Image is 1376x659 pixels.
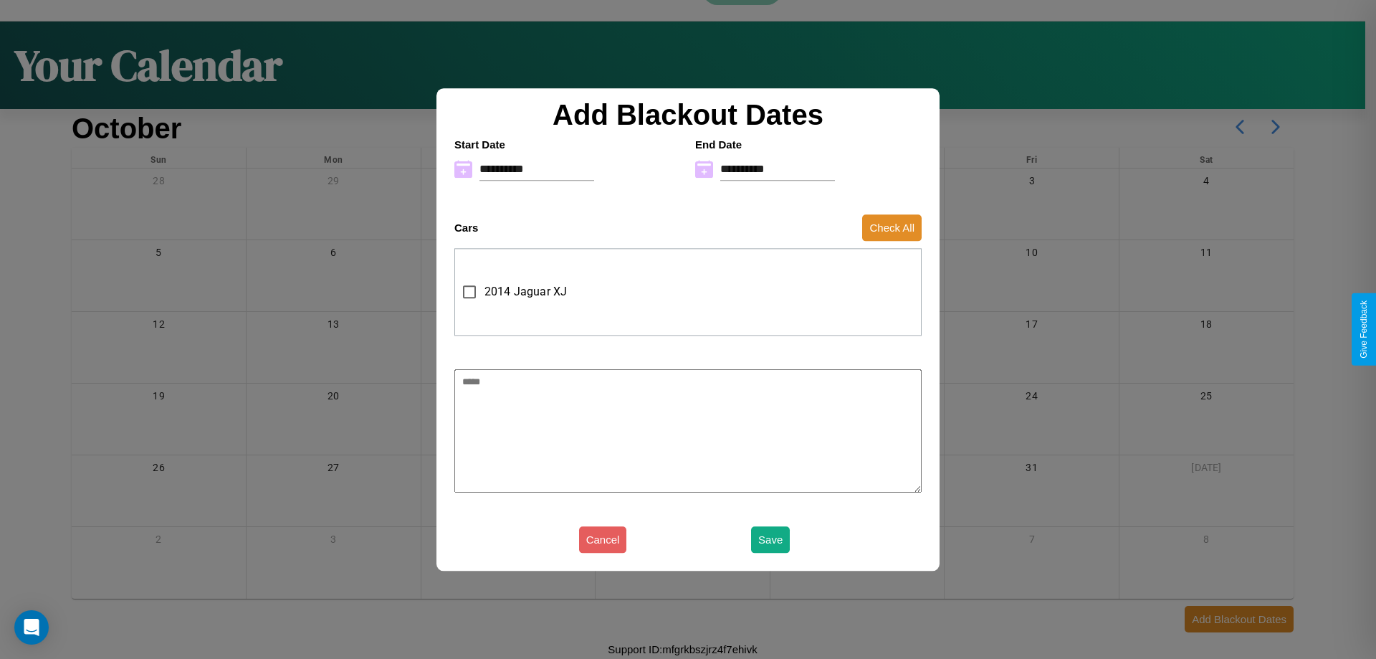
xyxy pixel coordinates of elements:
button: Save [751,526,790,553]
div: Give Feedback [1359,300,1369,359]
h4: Start Date [454,138,681,151]
h4: End Date [695,138,922,151]
h4: Cars [454,222,478,234]
h2: Add Blackout Dates [447,99,929,131]
span: 2014 Jaguar XJ [484,283,567,300]
div: Open Intercom Messenger [14,610,49,645]
button: Cancel [579,526,627,553]
button: Check All [862,214,922,241]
